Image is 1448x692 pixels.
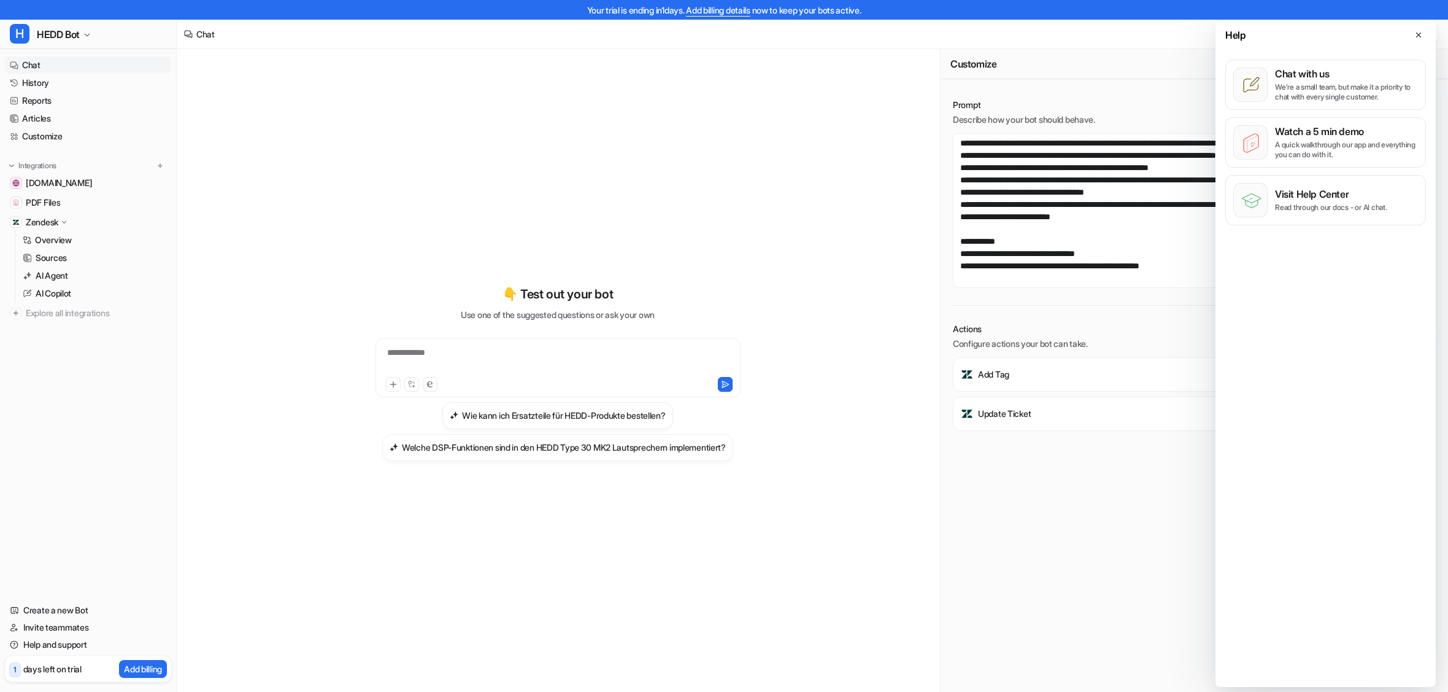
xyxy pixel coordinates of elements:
button: Add billing [119,660,167,678]
p: Zendesk [26,216,58,228]
a: Invite teammates [5,619,171,636]
span: [DOMAIN_NAME] [26,177,92,189]
p: AI Agent [36,270,68,282]
h3: Wie kann ich Ersatzteile für HEDD-Produkte bestellen? [462,409,665,422]
p: Describe how your bot should behave. [953,114,1095,126]
img: Wie kann ich Ersatzteile für HEDD-Produkte bestellen? [450,411,458,420]
p: Read through our docs - or AI chat. [1275,203,1387,212]
button: Wie kann ich Ersatzteile für HEDD-Produkte bestellen?Wie kann ich Ersatzteile für HEDD-Produkte b... [442,402,672,429]
p: 1 [13,664,17,675]
span: Explore all integrations [26,303,166,323]
a: Articles [5,110,171,127]
p: AI Copilot [36,287,71,300]
a: History [5,74,171,91]
button: Welche DSP-Funktionen sind in den HEDD Type 30 MK2 Lautsprechern implementiert?Welche DSP-Funktio... [382,434,733,461]
img: explore all integrations [10,307,22,319]
p: Overview [35,234,72,246]
a: Add billing details [686,5,750,15]
button: Chat with usWe’re a small team, but make it a priority to chat with every single customer. [1225,60,1426,110]
p: Add billing [124,663,162,675]
h2: Customize [950,58,996,70]
p: A quick walkthrough our app and everything you can do with it. [1275,140,1418,160]
button: Integrations [5,160,60,172]
button: Watch a 5 min demoA quick walkthrough our app and everything you can do with it. [1225,117,1426,168]
a: Reports [5,92,171,109]
p: We’re a small team, but make it a priority to chat with every single customer. [1275,82,1418,102]
h3: Welche DSP-Funktionen sind in den HEDD Type 30 MK2 Lautsprechern implementiert? [402,441,726,454]
a: Help and support [5,636,171,653]
p: Integrations [18,161,56,171]
p: Sources [36,252,67,264]
a: AI Agent [18,267,171,284]
p: Watch a 5 min demo [1275,125,1418,138]
a: AI Copilot [18,285,171,302]
div: Chat [196,28,215,41]
img: menu_add.svg [156,161,164,170]
span: H [10,24,29,44]
p: Actions [953,323,1088,335]
a: Overview [18,231,171,249]
img: expand menu [7,161,16,170]
a: Explore all integrations [5,305,171,322]
p: Configure actions your bot can take. [953,338,1088,350]
img: PDF Files [12,199,20,206]
img: Welche DSP-Funktionen sind in den HEDD Type 30 MK2 Lautsprechern implementiert? [390,443,398,452]
p: days left on trial [23,663,82,675]
img: Update Ticket icon [961,408,973,420]
a: hedd.audio[DOMAIN_NAME] [5,174,171,192]
p: Visit Help Center [1275,188,1387,200]
img: hedd.audio [12,179,20,187]
a: Create a new Bot [5,602,171,619]
p: 👇 Test out your bot [503,285,613,303]
a: Customize [5,128,171,145]
p: Use one of the suggested questions or ask your own [461,308,655,321]
p: Add Tag [978,368,1009,381]
a: Sources [18,249,171,266]
a: Chat [5,56,171,74]
span: PDF Files [26,196,60,209]
a: PDF FilesPDF Files [5,194,171,211]
img: Add Tag icon [961,368,973,381]
p: Prompt [953,99,1095,111]
span: Help [1225,28,1246,42]
span: HEDD Bot [37,26,80,43]
button: Visit Help CenterRead through our docs - or AI chat. [1225,175,1426,225]
p: Update Ticket [978,408,1031,420]
p: Chat with us [1275,68,1418,80]
img: Zendesk [12,219,20,226]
